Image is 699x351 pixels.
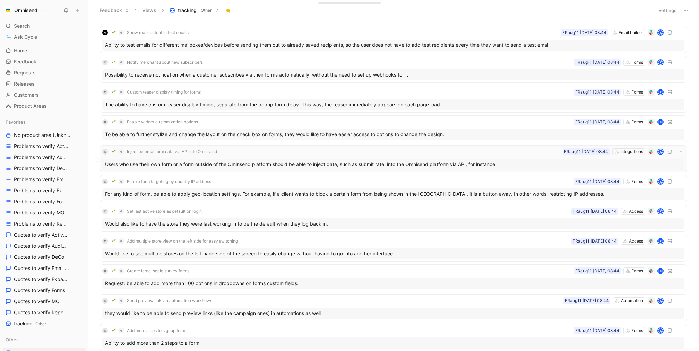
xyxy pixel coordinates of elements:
[14,231,68,238] span: Quotes to verify Activation
[109,177,214,186] button: 🌱Enable form targeting by country IP address
[575,327,619,334] div: FRaug11 [DATE] 08:44
[3,6,46,15] button: OmnisendOmnisend
[14,187,69,194] span: Problems to verify Expansion
[112,179,116,184] img: 🌱
[102,209,108,214] div: C
[629,208,643,215] div: Access
[575,267,619,274] div: FRaug11 [DATE] 08:44
[3,163,85,174] a: Problems to verify DeCo
[658,30,663,35] div: K
[14,47,27,54] span: Home
[112,328,116,333] img: 🌱
[102,298,108,304] div: C
[3,296,85,307] a: Quotes to verify MO
[127,209,202,214] span: Set last active store as default on login
[575,178,619,185] div: FRaug11 [DATE] 08:44
[14,33,37,41] span: Ask Cycle
[96,5,132,16] button: Feedback
[102,40,684,51] div: Ability to test emails for different mailboxes/devices before sending them out to already saved r...
[3,141,85,151] a: Problems to verify Activation
[102,188,684,200] div: For any kind of form, be able to apply geo-location settings. For example, if a client wants to b...
[3,208,85,218] a: Problems to verify MO
[109,118,200,126] button: 🌱Enable widget customization options
[629,238,643,245] div: Access
[14,309,68,316] span: Quotes to verify Reporting
[3,285,85,296] a: Quotes to verify Forms
[14,276,69,283] span: Quotes to verify Expansion
[14,243,68,249] span: Quotes to verify Audience
[3,185,85,196] a: Problems to verify Expansion
[109,58,205,67] button: 🌱Notify merchant about new subscribers
[102,268,108,274] div: C
[14,287,65,294] span: Quotes to verify Forms
[102,69,684,80] div: Possibility to receive notification when a customer subscribes via their forms automatically, wit...
[127,328,185,333] span: Add more steps to signup form
[3,263,85,273] a: Quotes to verify Email builder
[112,150,116,154] img: 🌱
[102,328,108,333] div: C
[127,60,203,65] span: Notify merchant about new subscribers
[658,298,663,303] div: K
[565,297,609,304] div: FRaug11 [DATE] 08:44
[100,145,687,172] a: C🌱Inject external form data via API into OmnisendIntegrationsFRaug11 [DATE] 08:44KUsers who use t...
[658,90,663,95] div: K
[6,119,26,125] span: Favorites
[14,320,46,327] span: tracking
[100,264,687,291] a: C🌱Create large-scale survey formsFormsFRaug11 [DATE] 08:44KRequest: be able to add more than 100 ...
[3,241,85,251] a: Quotes to verify Audience
[631,89,643,96] div: Forms
[14,265,69,272] span: Quotes to verify Email builder
[14,132,71,139] span: No product area (Unknowns)
[14,143,69,150] span: Problems to verify Activation
[102,89,108,95] div: C
[14,209,64,216] span: Problems to verify MO
[100,86,687,113] a: C🌱Custom teaser display timing for formsFormsFRaug11 [DATE] 08:44KThe ability to have custom teas...
[3,101,85,111] a: Product Areas
[102,119,108,125] div: C
[3,68,85,78] a: Requests
[6,336,18,343] span: Other
[3,152,85,163] a: Problems to verify Audience
[575,89,619,96] div: FRaug11 [DATE] 08:44
[14,7,37,14] h1: Omnisend
[102,179,108,184] div: C
[3,32,85,42] a: Ask Cycle
[562,29,606,36] div: FRaug11 [DATE] 08:44
[102,238,108,244] div: C
[14,298,60,305] span: Quotes to verify MO
[112,60,116,64] img: 🌱
[109,207,204,216] button: 🌱Set last active store as default on login
[573,238,617,245] div: FRaug11 [DATE] 08:44
[102,308,684,319] div: they would like to be able to send preview links (like the campaign ones) in automations as well
[109,28,191,37] button: 🌱Show real content in test emails
[658,60,663,65] div: K
[3,334,85,345] div: Other
[127,179,211,184] span: Enable form targeting by country IP address
[575,119,619,125] div: FRaug11 [DATE] 08:44
[621,297,643,304] div: Automation
[619,29,643,36] div: Email builder
[112,239,116,243] img: 🌱
[658,269,663,273] div: K
[102,337,684,349] div: Ability to add more than 2 steps to a form.
[3,79,85,89] a: Releases
[14,198,68,205] span: Problems to verify Forms
[112,30,116,35] img: 🌱
[109,267,192,275] button: 🌱Create large-scale survey forms
[631,178,643,185] div: Forms
[112,120,116,124] img: 🌱
[3,21,85,31] div: Search
[3,130,85,140] a: No product area (Unknowns)
[573,208,617,215] div: FRaug11 [DATE] 08:44
[14,69,36,76] span: Requests
[102,60,108,65] div: C
[3,174,85,185] a: Problems to verify Email Builder
[127,268,189,274] span: Create large-scale survey forms
[109,326,188,335] button: 🌱Add more steps to signup form
[631,59,643,66] div: Forms
[14,22,30,30] span: Search
[3,196,85,207] a: Problems to verify Forms
[102,159,684,170] div: Users who use their own form or a form outside of the Ominsend platform should be able to inject ...
[112,269,116,273] img: 🌱
[100,26,687,53] a: logo🌱Show real content in test emailsEmail builderFRaug11 [DATE] 08:44KAbility to test emails for...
